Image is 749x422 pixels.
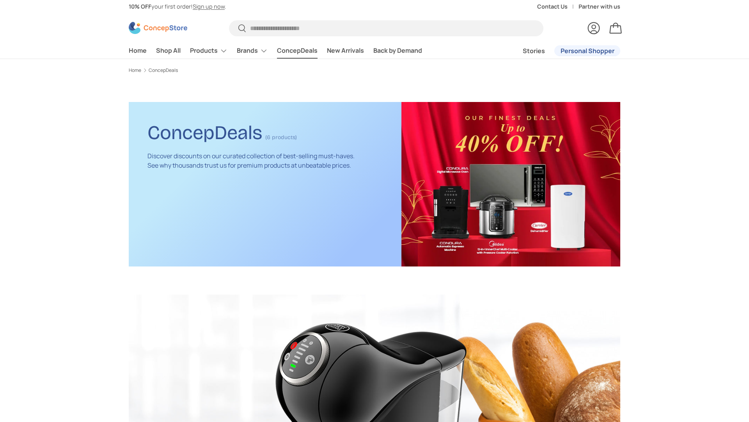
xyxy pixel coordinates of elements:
[579,2,620,11] a: Partner with us
[129,3,151,10] strong: 10% OFF
[190,43,227,59] a: Products
[373,43,422,58] a: Back by Demand
[147,152,355,170] span: Discover discounts on our curated collection of best-selling must-haves. See why thousands trust ...
[147,118,262,144] h1: ConcepDeals
[401,102,620,266] img: ConcepDeals
[129,43,147,58] a: Home
[149,68,178,73] a: ConcepDeals
[561,48,614,54] span: Personal Shopper
[237,43,268,59] a: Brands
[129,67,620,74] nav: Breadcrumbs
[277,43,318,58] a: ConcepDeals
[129,22,187,34] img: ConcepStore
[156,43,181,58] a: Shop All
[129,43,422,59] nav: Primary
[265,134,297,141] span: (6 products)
[537,2,579,11] a: Contact Us
[504,43,620,59] nav: Secondary
[232,43,272,59] summary: Brands
[554,45,620,56] a: Personal Shopper
[129,68,141,73] a: Home
[129,2,226,11] p: your first order! .
[185,43,232,59] summary: Products
[193,3,225,10] a: Sign up now
[523,43,545,59] a: Stories
[327,43,364,58] a: New Arrivals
